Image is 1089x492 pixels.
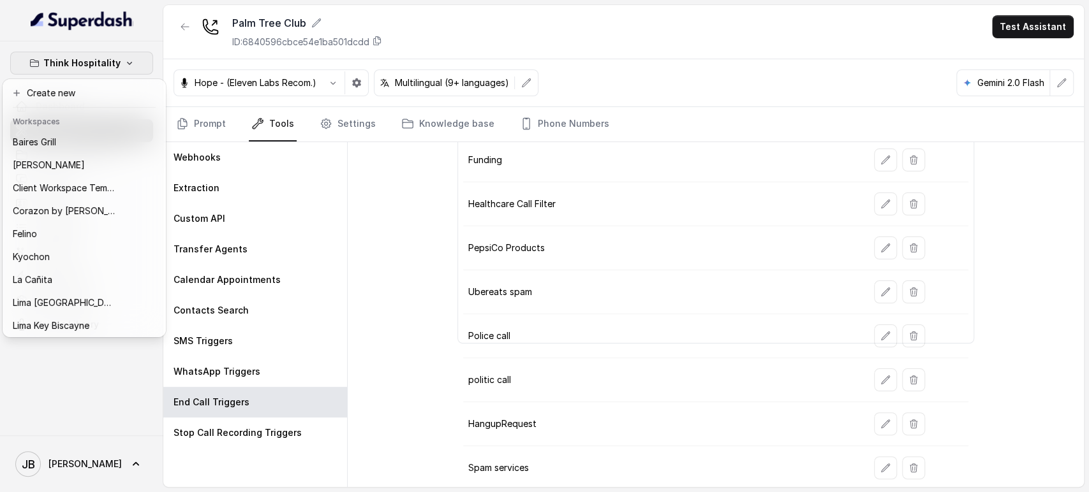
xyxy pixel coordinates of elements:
p: Kyochon [13,249,50,264]
p: Lima [GEOGRAPHIC_DATA] [13,295,115,310]
button: Create new [5,82,163,105]
p: Think Hospitality [43,55,121,71]
div: Think Hospitality [3,79,166,337]
header: Workspaces [5,110,163,131]
p: Felino [13,226,37,242]
button: Think Hospitality [10,52,153,75]
p: [PERSON_NAME] [13,157,85,173]
p: Lima Key Biscayne [13,318,89,333]
p: Baires Grill [13,134,56,150]
p: Corazon by [PERSON_NAME] [13,203,115,219]
p: La Cañita [13,272,52,287]
p: Client Workspace Template [13,180,115,196]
